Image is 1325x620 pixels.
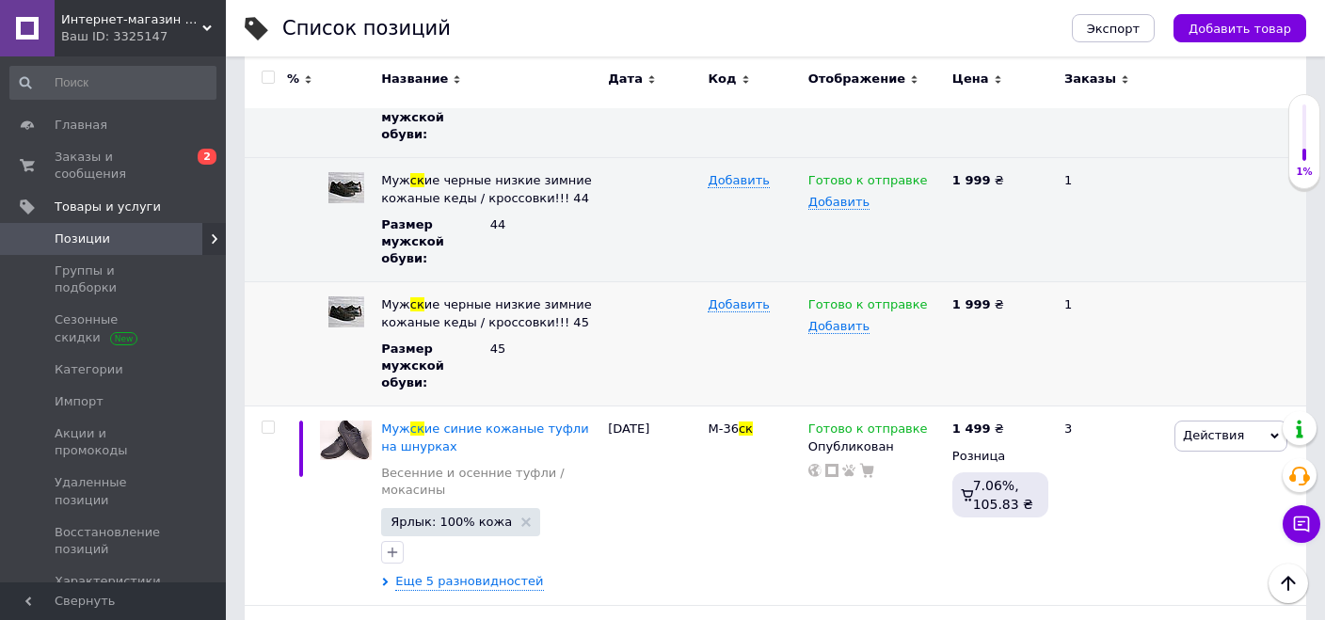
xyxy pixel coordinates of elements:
[952,421,991,436] b: 1 499
[952,297,991,311] b: 1 999
[708,297,769,312] span: Добавить
[808,319,870,334] span: Добавить
[55,393,104,410] span: Импорт
[808,173,928,193] span: Готово к отправке
[55,474,174,508] span: Удаленные позиции
[381,421,588,453] span: ие синие кожаные туфли на шнурках
[410,297,424,311] span: ск
[55,231,110,247] span: Позиции
[381,92,490,144] div: Размер мужской обуви :
[808,438,943,455] div: Опубликован
[1053,282,1170,406] div: 1
[381,341,490,392] div: Размер мужской обуви :
[395,573,543,591] span: Еще 5 разновидностей
[381,173,591,204] span: ие черные низкие зимние кожаные кеды / кроссовки!!! 44
[381,297,410,311] span: Муж
[410,421,424,436] span: ск
[952,296,1048,313] div: ₴
[808,195,870,210] span: Добавить
[608,71,643,87] span: Дата
[952,173,991,187] b: 1 999
[490,341,599,358] div: 45
[55,311,174,345] span: Сезонные скидки
[55,573,161,590] span: Характеристики
[381,297,591,328] span: ие черные низкие зимние кожаные кеды / кроссовки!!! 45
[708,71,736,87] span: Код
[410,173,424,187] span: ск
[198,149,216,165] span: 2
[973,478,1033,512] span: 7.06%, 105.83 ₴
[381,465,599,499] a: Весенние и осенние туфли / мокасины
[952,448,1048,465] div: Розница
[808,297,928,317] span: Готово к отправке
[381,421,588,453] a: Мужские синие кожаные туфли на шнурках
[320,421,372,459] img: Мужские синие кожаные туфли на шнурках
[55,524,174,558] span: Восстановление позиций
[808,421,928,441] span: Готово к отправке
[1072,14,1155,42] button: Экспорт
[55,117,107,134] span: Главная
[1189,22,1291,36] span: Добавить товар
[708,173,769,188] span: Добавить
[952,71,989,87] span: Цена
[1064,71,1116,87] span: Заказы
[55,425,174,459] span: Акции и промокоды
[952,172,1048,189] div: ₴
[1269,564,1308,603] button: Наверх
[1053,158,1170,282] div: 1
[381,71,448,87] span: Название
[61,11,202,28] span: Интернет-магазин обуви "Минималочка"
[952,421,1004,437] div: ₴
[55,199,161,215] span: Товары и услуги
[61,28,226,45] div: Ваш ID: 3325147
[9,66,216,100] input: Поиск
[808,71,905,87] span: Отображение
[1289,166,1319,179] div: 1%
[381,173,410,187] span: Муж
[1087,22,1140,36] span: Экспорт
[55,149,174,183] span: Заказы и сообщения
[328,172,364,203] img: Мужские черные низкие зимние кожаные кеды / кроссовки!!! 44
[1183,428,1244,442] span: Действия
[1283,505,1320,543] button: Чат с покупателем
[603,406,703,606] div: [DATE]
[282,19,451,39] div: Список позиций
[287,71,299,87] span: %
[490,216,599,233] div: 44
[708,421,738,436] span: М-36
[739,421,753,436] span: ск
[391,516,512,528] span: Ярлык: 100% кожа
[381,421,410,436] span: Муж
[381,216,490,268] div: Размер мужской обуви :
[55,262,174,296] span: Группы и подборки
[328,296,364,327] img: Мужские черные низкие зимние кожаные кеды / кроссовки!!! 45
[1053,406,1170,606] div: 3
[1173,14,1306,42] button: Добавить товар
[55,361,123,378] span: Категории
